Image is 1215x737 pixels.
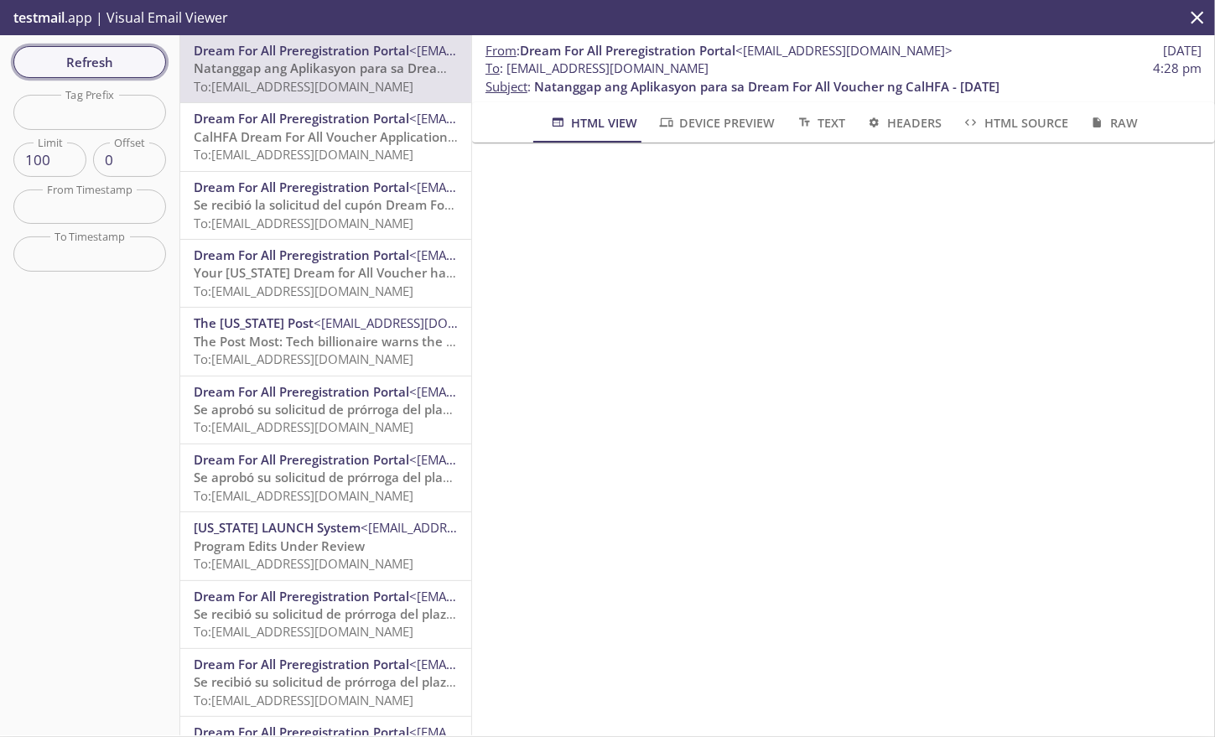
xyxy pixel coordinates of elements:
[409,588,626,605] span: <[EMAIL_ADDRESS][DOMAIN_NAME]>
[485,60,1202,96] p: :
[194,537,365,554] span: Program Edits Under Review
[1088,112,1138,133] span: Raw
[485,60,500,76] span: To
[194,215,413,231] span: To: [EMAIL_ADDRESS][DOMAIN_NAME]
[180,649,471,716] div: Dream For All Preregistration Portal<[EMAIL_ADDRESS][DOMAIN_NAME]>Se recibió su solicitud de prór...
[409,383,626,400] span: <[EMAIL_ADDRESS][DOMAIN_NAME]>
[194,314,314,331] span: The [US_STATE] Post
[194,673,531,690] span: Se recibió su solicitud de prórroga del plazo de su cupón
[180,581,471,648] div: Dream For All Preregistration Portal<[EMAIL_ADDRESS][DOMAIN_NAME]>Se recibió su solicitud de prór...
[549,112,637,133] span: HTML View
[485,42,953,60] span: :
[194,350,413,367] span: To: [EMAIL_ADDRESS][DOMAIN_NAME]
[962,112,1067,133] span: HTML Source
[194,588,409,605] span: Dream For All Preregistration Portal
[194,333,720,350] span: The Post Most: Tech billionaire warns the ‘Antichrist’ is coming for [GEOGRAPHIC_DATA]
[485,60,709,77] span: : [EMAIL_ADDRESS][DOMAIN_NAME]
[180,240,471,307] div: Dream For All Preregistration Portal<[EMAIL_ADDRESS][DOMAIN_NAME]>Your [US_STATE] Dream for All V...
[409,451,626,468] span: <[EMAIL_ADDRESS][DOMAIN_NAME]>
[27,51,153,73] span: Refresh
[796,112,845,133] span: Text
[180,172,471,239] div: Dream For All Preregistration Portal<[EMAIL_ADDRESS][DOMAIN_NAME]>Se recibió la solicitud del cup...
[1163,42,1202,60] span: [DATE]
[194,401,533,418] span: Se aprobó su solicitud de prórroga del plazo de su cupón
[13,46,166,78] button: Refresh
[180,103,471,170] div: Dream For All Preregistration Portal<[EMAIL_ADDRESS][DOMAIN_NAME]>CalHFA Dream For All Voucher Ap...
[409,110,626,127] span: <[EMAIL_ADDRESS][DOMAIN_NAME]>
[180,308,471,375] div: The [US_STATE] Post<[EMAIL_ADDRESS][DOMAIN_NAME]>The Post Most: Tech billionaire warns the ‘Antic...
[194,692,413,708] span: To: [EMAIL_ADDRESS][DOMAIN_NAME]
[180,444,471,511] div: Dream For All Preregistration Portal<[EMAIL_ADDRESS][DOMAIN_NAME]>Se aprobó su solicitud de prórr...
[194,487,413,504] span: To: [EMAIL_ADDRESS][DOMAIN_NAME]
[361,519,642,536] span: <[EMAIL_ADDRESS][DOMAIN_NAME][US_STATE]>
[865,112,942,133] span: Headers
[194,264,532,281] span: Your [US_STATE] Dream for All Voucher has been Issued!
[1153,60,1202,77] span: 4:28 pm
[485,78,527,95] span: Subject
[194,469,533,485] span: Se aprobó su solicitud de prórroga del plazo de su cupón
[194,128,556,145] span: CalHFA Dream For All Voucher Application Received - [DATE]
[194,656,409,672] span: Dream For All Preregistration Portal
[735,42,953,59] span: <[EMAIL_ADDRESS][DOMAIN_NAME]>
[194,196,594,213] span: Se recibió la solicitud del cupón Dream For All de la CalHFA. [DATE]
[194,60,659,76] span: Natanggap ang Aplikasyon para sa Dream For All Voucher ng CalHFA - [DATE]
[194,146,413,163] span: To: [EMAIL_ADDRESS][DOMAIN_NAME]
[534,78,1000,95] span: Natanggap ang Aplikasyon para sa Dream For All Voucher ng CalHFA - [DATE]
[194,383,409,400] span: Dream For All Preregistration Portal
[409,247,626,263] span: <[EMAIL_ADDRESS][DOMAIN_NAME]>
[409,42,626,59] span: <[EMAIL_ADDRESS][DOMAIN_NAME]>
[194,519,361,536] span: [US_STATE] LAUNCH System
[194,283,413,299] span: To: [EMAIL_ADDRESS][DOMAIN_NAME]
[194,179,409,195] span: Dream For All Preregistration Portal
[409,179,626,195] span: <[EMAIL_ADDRESS][DOMAIN_NAME]>
[657,112,775,133] span: Device Preview
[314,314,531,331] span: <[EMAIL_ADDRESS][DOMAIN_NAME]>
[194,42,409,59] span: Dream For All Preregistration Portal
[194,110,409,127] span: Dream For All Preregistration Portal
[180,512,471,579] div: [US_STATE] LAUNCH System<[EMAIL_ADDRESS][DOMAIN_NAME][US_STATE]>Program Edits Under ReviewTo:[EMA...
[180,376,471,444] div: Dream For All Preregistration Portal<[EMAIL_ADDRESS][DOMAIN_NAME]>Se aprobó su solicitud de prórr...
[180,35,471,102] div: Dream For All Preregistration Portal<[EMAIL_ADDRESS][DOMAIN_NAME]>Natanggap ang Aplikasyon para s...
[194,247,409,263] span: Dream For All Preregistration Portal
[485,42,517,59] span: From
[194,605,531,622] span: Se recibió su solicitud de prórroga del plazo de su cupón
[194,623,413,640] span: To: [EMAIL_ADDRESS][DOMAIN_NAME]
[520,42,735,59] span: Dream For All Preregistration Portal
[194,418,413,435] span: To: [EMAIL_ADDRESS][DOMAIN_NAME]
[194,451,409,468] span: Dream For All Preregistration Portal
[13,8,65,27] span: testmail
[194,78,413,95] span: To: [EMAIL_ADDRESS][DOMAIN_NAME]
[409,656,626,672] span: <[EMAIL_ADDRESS][DOMAIN_NAME]>
[194,555,413,572] span: To: [EMAIL_ADDRESS][DOMAIN_NAME]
